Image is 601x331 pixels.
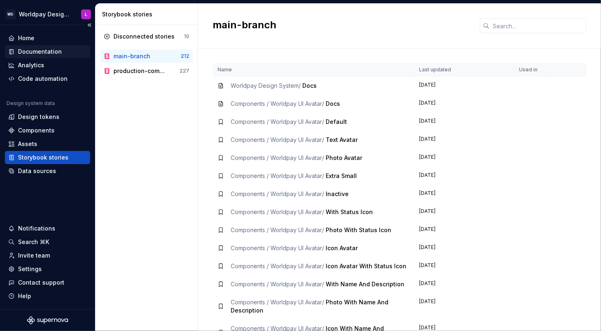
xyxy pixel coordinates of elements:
[5,45,90,58] a: Documentation
[326,118,347,125] span: Default
[326,154,362,161] span: Photo Avatar
[18,126,54,135] div: Components
[184,33,189,40] div: 10
[5,110,90,123] a: Design tokens
[18,278,64,287] div: Contact support
[179,68,189,74] div: 227
[5,72,90,85] a: Code automation
[18,238,49,246] div: Search ⌘K
[414,167,514,185] td: [DATE]
[18,113,59,121] div: Design tokens
[231,281,324,288] span: Components / Worldpay UI Avatar /
[5,276,90,289] button: Contact support
[27,316,68,324] svg: Supernova Logo
[5,32,90,45] a: Home
[231,263,324,269] span: Components / Worldpay UI Avatar /
[18,292,31,300] div: Help
[231,299,324,306] span: Components / Worldpay UI Avatar /
[326,190,349,197] span: Inactive
[231,154,324,161] span: Components / Worldpay UI Avatar /
[5,151,90,164] a: Storybook stories
[181,53,189,59] div: 212
[100,64,193,78] a: production-components227
[102,10,194,18] div: Storybook stories
[5,222,90,235] button: Notifications
[231,226,324,233] span: Components / Worldpay UI Avatar /
[326,136,358,143] span: Text Avatar
[84,19,95,31] button: Collapse sidebar
[231,100,324,107] span: Components / Worldpay UI Avatar /
[18,48,62,56] div: Documentation
[5,59,90,72] a: Analytics
[18,140,37,148] div: Assets
[326,100,340,107] span: Docs
[6,9,16,19] div: WD
[85,11,87,18] div: L
[302,82,317,89] span: Docs
[231,244,324,251] span: Components / Worldpay UI Avatar /
[5,290,90,303] button: Help
[414,113,514,131] td: [DATE]
[18,251,50,260] div: Invite team
[213,63,414,77] th: Name
[231,82,301,89] span: Worldpay Design System /
[19,10,71,18] div: Worldpay Design System
[5,137,90,151] a: Assets
[231,172,324,179] span: Components / Worldpay UI Avatar /
[18,61,44,69] div: Analytics
[326,281,404,288] span: With Name And Description
[18,224,55,233] div: Notifications
[414,131,514,149] td: [DATE]
[414,149,514,167] td: [DATE]
[231,136,324,143] span: Components / Worldpay UI Avatar /
[414,257,514,275] td: [DATE]
[231,190,324,197] span: Components / Worldpay UI Avatar /
[414,63,514,77] th: Last updated
[5,263,90,276] a: Settings
[326,226,391,233] span: Photo With Status Icon
[414,239,514,257] td: [DATE]
[326,172,357,179] span: Extra Small
[113,32,175,41] div: Disconnected stories
[113,52,150,60] div: main-branch
[414,185,514,203] td: [DATE]
[5,164,90,178] a: Data sources
[5,124,90,137] a: Components
[2,5,93,23] button: WDWorldpay Design SystemL
[18,75,68,83] div: Code automation
[18,153,68,162] div: Storybook stories
[414,77,514,95] td: [DATE]
[7,100,55,107] div: Design system data
[326,208,373,215] span: With Status Icon
[326,244,358,251] span: Icon Avatar
[414,95,514,113] td: [DATE]
[490,18,586,33] input: Search...
[18,167,56,175] div: Data sources
[5,235,90,249] button: Search ⌘K
[514,63,551,77] th: Used in
[100,30,193,43] a: Disconnected stories10
[326,263,406,269] span: Icon Avatar With Status Icon
[18,265,42,273] div: Settings
[231,118,324,125] span: Components / Worldpay UI Avatar /
[213,18,470,32] h2: main-branch
[100,50,193,63] a: main-branch212
[231,208,324,215] span: Components / Worldpay UI Avatar /
[414,275,514,293] td: [DATE]
[414,203,514,221] td: [DATE]
[414,221,514,239] td: [DATE]
[414,293,514,320] td: [DATE]
[5,249,90,262] a: Invite team
[113,67,166,75] div: production-components
[18,34,34,42] div: Home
